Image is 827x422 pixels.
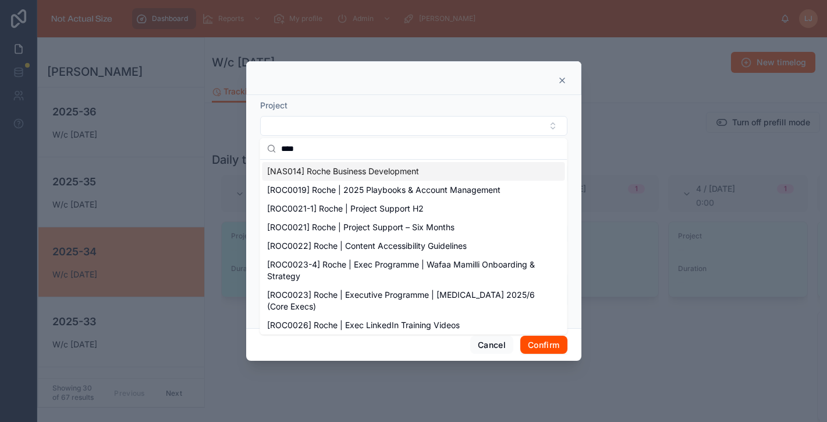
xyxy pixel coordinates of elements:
span: [ROC0021] Roche | Project Support – Six Months [267,221,455,233]
span: [ROC0023-4] Roche | Exec Programme | Wafaa Mamilli Onboarding & Strategy [267,259,546,282]
span: [ROC0026] Roche | Exec LinkedIn Training Videos [267,319,460,331]
button: Select Button [260,116,567,136]
button: Cancel [470,336,513,354]
span: Project [260,100,288,110]
div: Suggestions [260,160,567,335]
span: [NAS014] Roche Business Development [267,166,419,177]
span: [ROC0019] Roche | 2025 Playbooks & Account Management [267,184,501,196]
span: [ROC0021-1] Roche | Project Support H2 [267,203,424,214]
button: Confirm [520,336,567,354]
span: [ROC0022] Roche | Content Accessibility Guidelines [267,240,467,252]
span: [ROC0023] Roche | Executive Programme | [MEDICAL_DATA] 2025/6 (Core Execs) [267,289,546,312]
